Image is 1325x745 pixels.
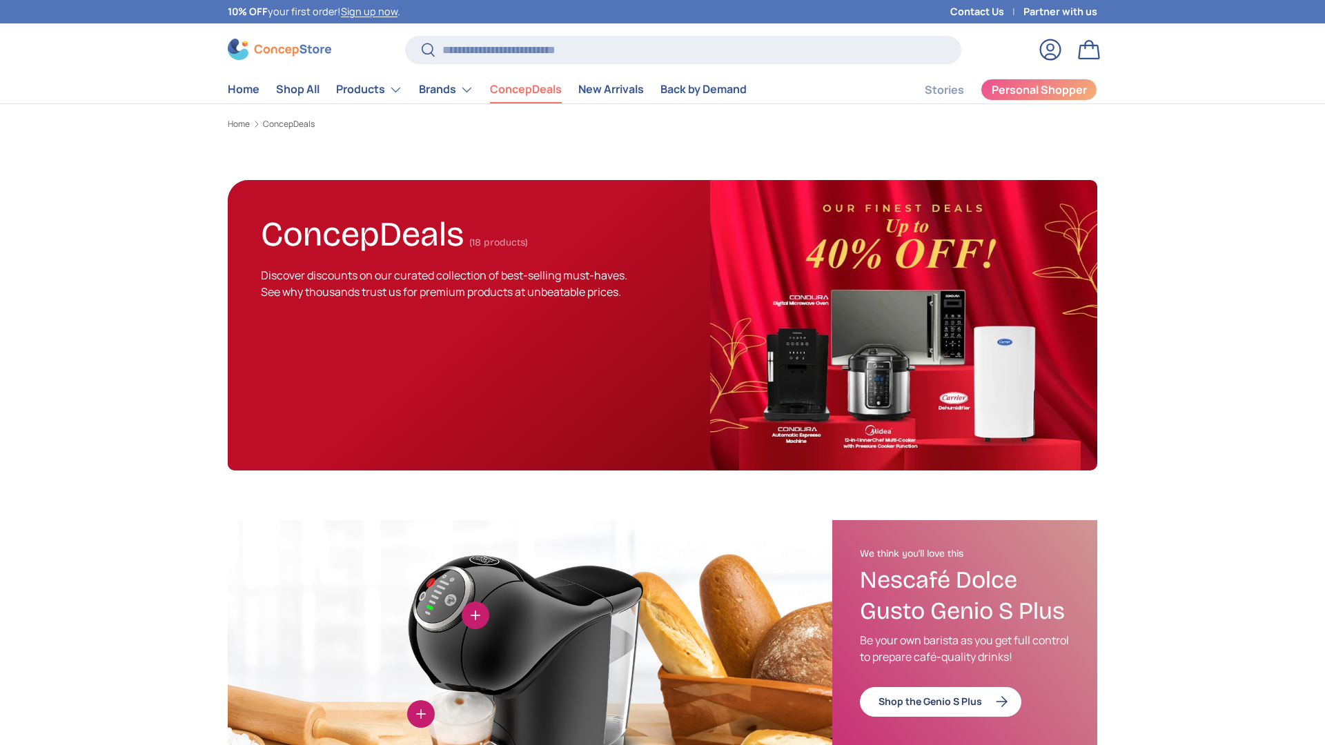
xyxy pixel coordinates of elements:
a: ConcepDeals [490,76,562,103]
nav: Secondary [892,76,1097,103]
summary: Products [328,76,411,103]
h1: ConcepDeals [261,208,464,255]
nav: Breadcrumbs [228,118,1097,130]
a: Products [336,76,402,103]
a: Partner with us [1023,4,1097,19]
summary: Brands [411,76,482,103]
span: (18 products) [469,237,528,248]
a: Personal Shopper [981,79,1097,101]
a: Home [228,76,259,103]
p: your first order! . [228,4,400,19]
h2: We think you'll love this [860,548,1070,560]
a: Stories [925,77,964,103]
img: ConcepDeals [710,180,1097,470]
a: Back by Demand [660,76,747,103]
a: Brands [419,76,473,103]
strong: 10% OFF [228,5,268,18]
p: Be your own barista as you get full control to prepare café-quality drinks! [860,632,1070,665]
span: Personal Shopper [992,84,1087,95]
h3: Nescafé Dolce Gusto Genio S Plus [860,565,1070,627]
img: ConcepStore [228,39,331,60]
nav: Primary [228,76,747,103]
a: Sign up now [341,5,397,18]
a: Shop the Genio S Plus [860,687,1021,717]
a: ConcepDeals [263,120,315,128]
a: Shop All [276,76,320,103]
a: Contact Us [950,4,1023,19]
a: New Arrivals [578,76,644,103]
span: Discover discounts on our curated collection of best-selling must-haves. See why thousands trust ... [261,268,627,299]
a: Home [228,120,250,128]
